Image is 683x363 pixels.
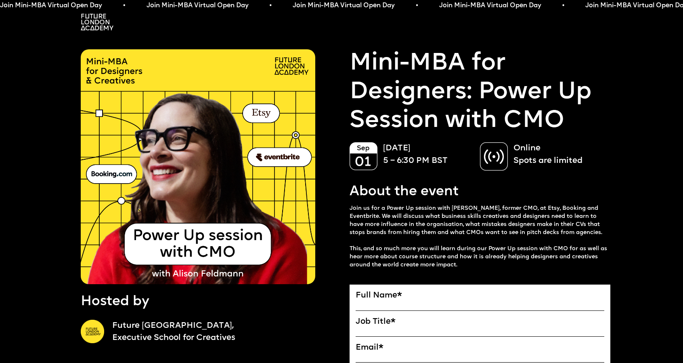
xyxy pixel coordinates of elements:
[513,142,602,167] p: Online Spots are limited
[356,343,604,352] label: Email
[123,2,126,10] span: •
[350,182,459,201] p: About the event
[350,205,610,269] p: Join us for a Power Up session with [PERSON_NAME], former CMO, at Etsy, Booking and Eventbrite. W...
[356,317,604,327] label: Job Title
[562,2,564,10] span: •
[81,14,113,30] img: A logo saying in 3 lines: Future London Academy
[81,292,149,311] p: Hosted by
[269,2,272,10] span: •
[81,320,104,343] img: A yellow circle with Future London Academy logo
[416,2,418,10] span: •
[112,320,341,344] a: Future [GEOGRAPHIC_DATA],Executive School for Creatives
[383,142,472,167] p: [DATE] 5 – 6:30 PM BST
[350,49,610,135] a: Mini-MBA for Designers: Power Up Session with CMO
[356,291,604,300] label: Full Name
